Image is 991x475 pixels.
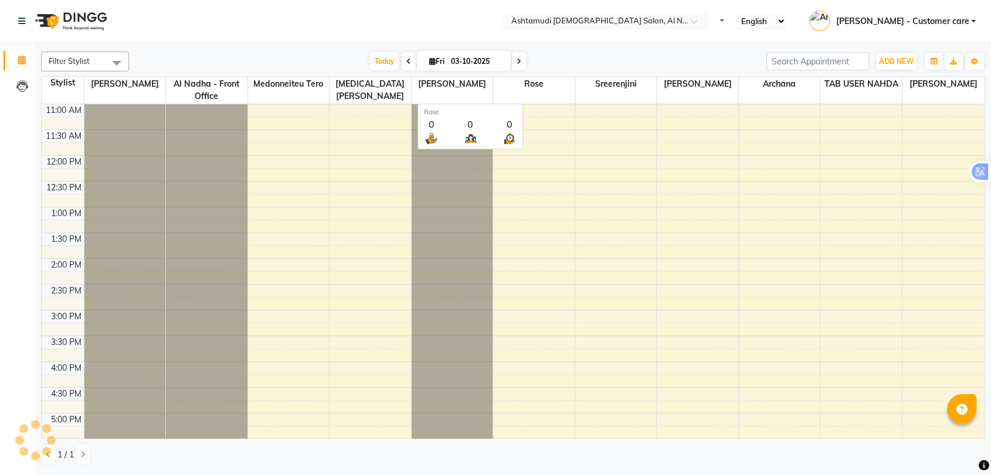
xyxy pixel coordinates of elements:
[766,52,869,70] input: Search Appointment
[330,77,411,104] span: [MEDICAL_DATA][PERSON_NAME]
[44,156,84,168] div: 12:00 PM
[424,107,517,117] div: Rose
[493,77,575,91] span: Rose
[49,388,84,400] div: 4:30 PM
[876,53,917,70] button: ADD NEW
[49,362,84,374] div: 4:00 PM
[836,15,969,28] span: [PERSON_NAME] - Customer care
[166,77,247,104] span: Al Nadha - Front Office
[30,5,110,37] img: logo
[424,131,439,145] img: serve.png
[49,233,84,245] div: 1:30 PM
[42,77,84,89] div: Stylist
[502,131,517,145] img: wait_time.png
[820,77,902,91] span: TAB USER NAHDA
[424,117,439,131] div: 0
[49,207,84,220] div: 1:00 PM
[575,77,657,91] span: Sreerenjini
[49,310,84,323] div: 3:00 PM
[84,77,166,91] span: [PERSON_NAME]
[426,57,447,66] span: Fri
[809,11,830,31] img: Anila Thomas - Customer care
[447,53,506,70] input: 2025-10-03
[463,117,478,131] div: 0
[49,336,84,348] div: 3:30 PM
[370,52,399,70] span: Today
[902,77,984,91] span: [PERSON_NAME]
[43,130,84,142] div: 11:30 AM
[739,77,820,91] span: Archana
[49,285,84,297] div: 2:30 PM
[43,104,84,117] div: 11:00 AM
[49,259,84,271] div: 2:00 PM
[879,57,914,66] span: ADD NEW
[49,56,90,66] span: Filter Stylist
[44,182,84,194] div: 12:30 PM
[412,77,493,91] span: [PERSON_NAME]
[57,449,74,461] span: 1 / 1
[463,131,478,145] img: queue.png
[657,77,738,91] span: [PERSON_NAME]
[502,117,517,131] div: 0
[49,414,84,426] div: 5:00 PM
[248,77,330,91] span: Medonneiteu Tero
